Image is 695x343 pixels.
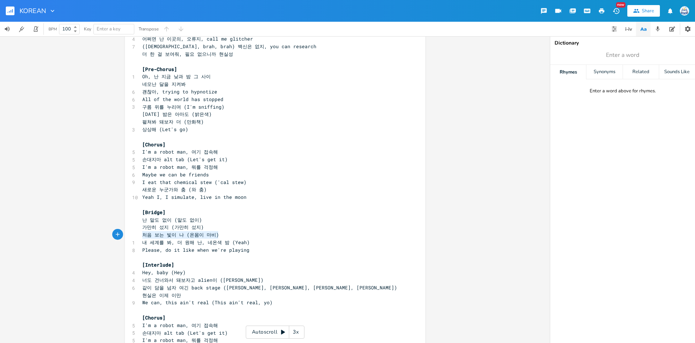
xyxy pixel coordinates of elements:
[142,118,204,125] span: 펼쳐봐 돼보자 더 (만화책)
[246,326,304,339] div: Autoscroll
[142,35,253,42] span: 어쩌면 난 이곳의, 오류지, call me glitcher
[142,247,249,253] span: Please, do it like when we're playing
[142,186,207,193] span: 새로운 누군가와 춤 (와 춤)
[142,96,223,103] span: All of the world has stopped
[586,65,622,79] div: Synonyms
[142,179,247,185] span: I eat that chemical stew ('cal stew)
[142,66,177,72] span: [Pre-Chorus]
[142,73,211,80] span: Oh, 난 지금 낮과 밤 그 사이
[142,284,397,291] span: 같이 담을 넘자 여긴 back stage ([PERSON_NAME], [PERSON_NAME], [PERSON_NAME], [PERSON_NAME])
[627,5,660,17] button: Share
[142,269,186,276] span: Hey, baby (Hey)
[142,277,264,283] span: 너도 건너와서 돼보자고 alien이 ([PERSON_NAME])
[142,104,224,110] span: 구름 위를 누리며 (I'm sniffing)
[49,27,57,31] div: BPM
[139,27,159,31] div: Transpose
[289,326,302,339] div: 3x
[142,262,174,268] span: [Interlude]
[142,330,228,336] span: 손대지마 alt tab (Let's get it)
[616,2,625,8] div: New
[609,4,623,17] button: New
[142,239,250,246] span: 내 세계를 봐, 더 원해 난, 네온색 밤 (Yeah)
[142,194,247,200] span: Yeah I, I simulate, live in the moon
[142,141,165,148] span: [Chorus]
[555,41,691,46] div: Dictionary
[142,111,212,117] span: [DATE] 밤은 아마도 (밝은색)
[20,8,46,14] span: KOREAN
[142,322,218,329] span: I'm a robot man, 여기 접속해
[84,27,91,31] div: Key
[142,126,188,133] span: 상상해 (Lеt's go)
[142,217,202,223] span: 난 말도 없이 (말도 없이)
[97,26,121,32] span: Enter a key
[142,81,186,87] span: 네모난 달을 지켜봐
[659,65,695,79] div: Sounds Like
[142,164,218,170] span: I'm a robot man, 뭐를 걱정해
[142,43,316,50] span: ([DEMOGRAPHIC_DATA], brah, brah) 백신은 없지, you can research
[642,8,654,14] div: Share
[142,231,219,238] span: 처음 보는 빛이 나 (온몸이 마비)
[142,292,181,298] span: 현실은 이제 이만
[142,88,217,95] span: 괜찮아, trying to hypnotize
[623,65,659,79] div: Related
[550,65,586,79] div: Rhymes
[142,224,204,230] span: 가만히 섰지 (가만히 섰지)
[142,314,165,321] span: [Chorus]
[680,6,689,16] img: Sign In
[142,156,228,163] span: 손대지마 alt tab (Let's get it)
[606,51,639,59] span: Enter a word
[142,299,273,306] span: We can, this ain't real (This ain't real, yo)
[142,149,218,155] span: I'm a robot man, 여기 접속해
[142,51,233,57] span: 더 한 걸 보여줘, 필요 없으니까 현실성
[142,209,165,216] span: [Bridge]
[142,171,209,178] span: Maybe wе can be friends
[590,88,656,94] div: Enter a word above for rhymes.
